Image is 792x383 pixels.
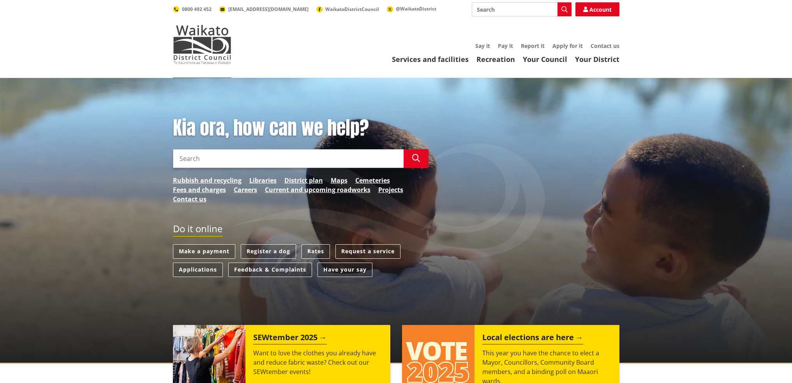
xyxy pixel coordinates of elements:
input: Search input [472,2,572,16]
a: Projects [378,185,403,194]
a: Make a payment [173,244,235,259]
a: Apply for it [552,42,583,49]
span: 0800 492 452 [182,6,212,12]
a: District plan [284,176,323,185]
a: Say it [475,42,490,49]
span: WaikatoDistrictCouncil [325,6,379,12]
a: Current and upcoming roadworks [265,185,370,194]
a: WaikatoDistrictCouncil [316,6,379,12]
a: Applications [173,263,223,277]
span: [EMAIL_ADDRESS][DOMAIN_NAME] [228,6,309,12]
a: Cemeteries [355,176,390,185]
a: Have your say [318,263,372,277]
a: [EMAIL_ADDRESS][DOMAIN_NAME] [219,6,309,12]
a: Request a service [335,244,400,259]
a: Pay it [498,42,513,49]
a: Register a dog [241,244,296,259]
a: 0800 492 452 [173,6,212,12]
p: Want to love the clothes you already have and reduce fabric waste? Check out our SEWtember events! [253,348,383,376]
a: Maps [331,176,347,185]
a: Account [575,2,619,16]
h2: SEWtember 2025 [253,333,327,344]
a: Feedback & Complaints [228,263,312,277]
a: Services and facilities [392,55,469,64]
h2: Do it online [173,223,222,237]
span: @WaikatoDistrict [396,5,436,12]
a: Fees and charges [173,185,226,194]
a: Libraries [249,176,277,185]
img: Waikato District Council - Te Kaunihera aa Takiwaa o Waikato [173,25,231,64]
a: Rates [302,244,330,259]
a: Contact us [173,194,206,204]
a: Recreation [476,55,515,64]
h1: Kia ora, how can we help? [173,117,429,139]
a: Rubbish and recycling [173,176,242,185]
a: Careers [234,185,257,194]
a: @WaikatoDistrict [387,5,436,12]
a: Your Council [523,55,567,64]
h2: Local elections are here [482,333,583,344]
a: Your District [575,55,619,64]
input: Search input [173,149,404,168]
a: Contact us [591,42,619,49]
a: Report it [521,42,545,49]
